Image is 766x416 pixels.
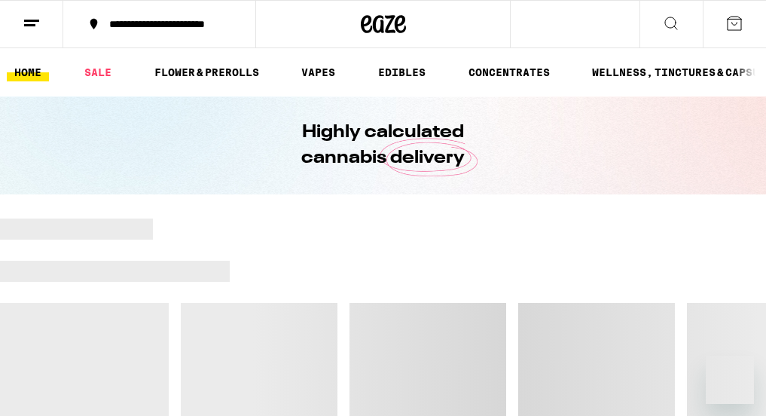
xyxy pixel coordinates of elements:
[706,356,754,404] iframe: Button to launch messaging window
[371,63,433,81] a: EDIBLES
[147,63,267,81] a: FLOWER & PREROLLS
[461,63,557,81] a: CONCENTRATES
[7,63,49,81] a: HOME
[77,63,119,81] a: SALE
[294,63,343,81] a: VAPES
[259,120,508,171] h1: Highly calculated cannabis delivery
